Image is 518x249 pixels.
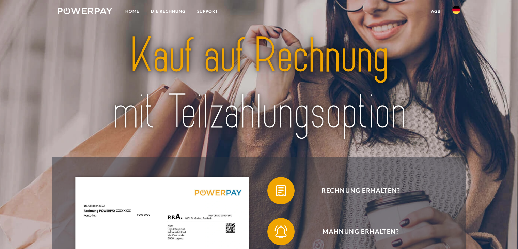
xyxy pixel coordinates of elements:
img: logo-powerpay-white.svg [58,8,112,14]
a: agb [425,5,446,17]
img: qb_bill.svg [272,182,289,199]
img: de [452,6,460,14]
span: Rechnung erhalten? [277,177,444,204]
a: Home [120,5,145,17]
button: Mahnung erhalten? [267,218,444,245]
a: DIE RECHNUNG [145,5,191,17]
img: title-powerpay_de.svg [77,25,440,143]
img: qb_bell.svg [272,223,289,240]
span: Mahnung erhalten? [277,218,444,245]
a: SUPPORT [191,5,224,17]
button: Rechnung erhalten? [267,177,444,204]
